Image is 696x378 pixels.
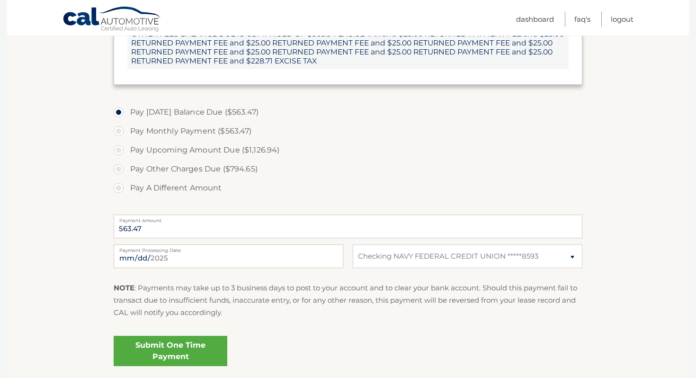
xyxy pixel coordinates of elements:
[114,103,582,122] label: Pay [DATE] Balance Due ($563.47)
[114,215,582,222] label: Payment Amount
[574,11,590,27] a: FAQ's
[114,336,227,366] a: Submit One Time Payment
[114,215,582,238] input: Payment Amount
[127,26,569,69] span: OTHER FEES BALANCE DUE IS COMPRISED OF $365.94 EXCISE TAX and $25.00 RETURNED PAYMENT FEE and $25...
[114,283,134,292] strong: NOTE
[114,160,582,179] label: Pay Other Charges Due ($794.65)
[114,179,582,198] label: Pay A Different Amount
[114,141,582,160] label: Pay Upcoming Amount Due ($1,126.94)
[611,11,634,27] a: Logout
[516,11,554,27] a: Dashboard
[114,282,582,319] p: : Payments may take up to 3 business days to post to your account and to clear your bank account....
[114,244,343,252] label: Payment Processing Date
[114,122,582,141] label: Pay Monthly Payment ($563.47)
[62,6,162,34] a: Cal Automotive
[114,244,343,268] input: Payment Date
